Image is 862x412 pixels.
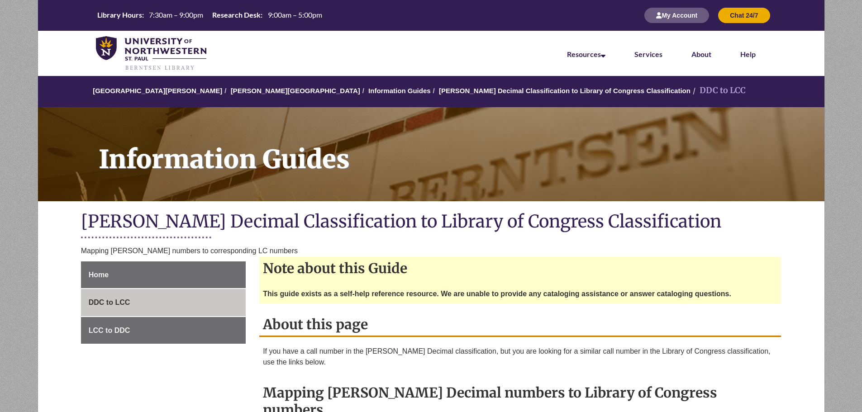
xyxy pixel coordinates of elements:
[567,50,605,58] a: Resources
[368,87,431,95] a: Information Guides
[94,10,326,20] table: Hours Today
[740,50,756,58] a: Help
[149,10,203,19] span: 7:30am – 9:00pm
[259,257,781,279] h2: Note about this Guide
[691,50,711,58] a: About
[439,87,691,95] a: [PERSON_NAME] Decimal Classification to Library of Congress Classification
[94,10,145,20] th: Library Hours:
[644,11,709,19] a: My Account
[81,261,246,344] div: Guide Page Menu
[634,50,662,58] a: Services
[231,87,360,95] a: [PERSON_NAME][GEOGRAPHIC_DATA]
[259,313,781,337] h2: About this page
[89,298,130,306] span: DDC to LCC
[263,346,777,368] p: If you have a call number in the [PERSON_NAME] Decimal classification, but you are looking for a ...
[718,11,770,19] a: Chat 24/7
[89,271,109,279] span: Home
[81,210,781,234] h1: [PERSON_NAME] Decimal Classification to Library of Congress Classification
[263,290,731,298] strong: This guide exists as a self-help reference resource. We are unable to provide any cataloging assi...
[81,247,298,255] span: Mapping [PERSON_NAME] numbers to corresponding LC numbers
[89,327,130,334] span: LCC to DDC
[209,10,264,20] th: Research Desk:
[718,8,770,23] button: Chat 24/7
[38,107,824,201] a: Information Guides
[93,87,222,95] a: [GEOGRAPHIC_DATA][PERSON_NAME]
[81,261,246,289] a: Home
[89,107,824,189] h1: Information Guides
[81,289,246,316] a: DDC to LCC
[96,36,207,71] img: UNWSP Library Logo
[268,10,322,19] span: 9:00am – 5:00pm
[81,317,246,344] a: LCC to DDC
[691,84,746,97] li: DDC to LCC
[644,8,709,23] button: My Account
[94,10,326,21] a: Hours Today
